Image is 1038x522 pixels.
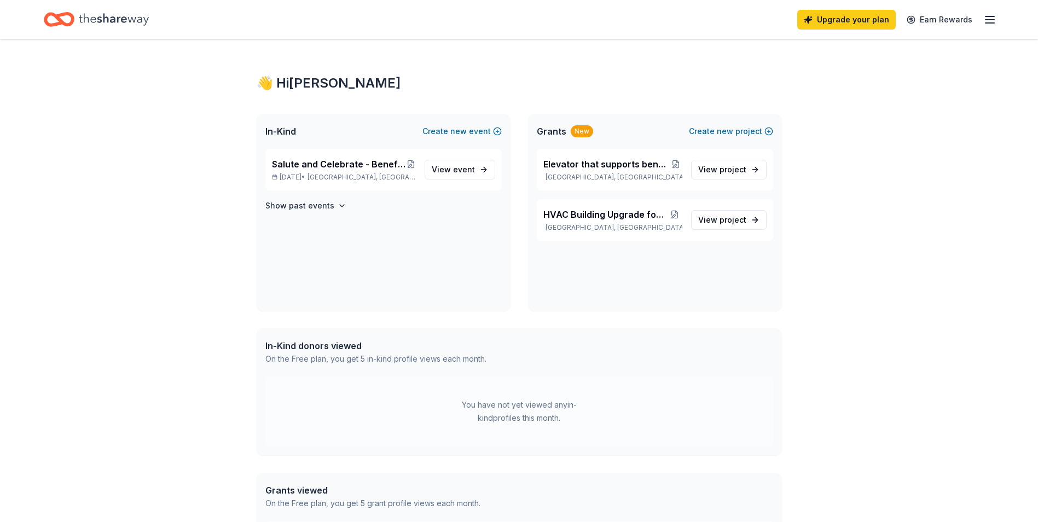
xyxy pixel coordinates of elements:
[272,158,407,171] span: Salute and Celebrate - Benefitting Mid-[PERSON_NAME] Works Veterans
[797,10,896,30] a: Upgrade your plan
[698,163,746,176] span: View
[432,163,475,176] span: View
[543,208,667,221] span: HVAC Building Upgrade for Program Area
[537,125,566,138] span: Grants
[900,10,979,30] a: Earn Rewards
[451,398,588,425] div: You have not yet viewed any in-kind profiles this month.
[450,125,467,138] span: new
[44,7,149,32] a: Home
[265,339,486,352] div: In-Kind donors viewed
[257,74,782,92] div: 👋 Hi [PERSON_NAME]
[717,125,733,138] span: new
[265,497,480,510] div: On the Free plan, you get 5 grant profile views each month.
[543,173,682,182] p: [GEOGRAPHIC_DATA], [GEOGRAPHIC_DATA]
[265,199,346,212] button: Show past events
[698,213,746,227] span: View
[571,125,593,137] div: New
[272,173,416,182] p: [DATE] •
[265,484,480,497] div: Grants viewed
[265,352,486,366] div: On the Free plan, you get 5 in-kind profile views each month.
[543,223,682,232] p: [GEOGRAPHIC_DATA], [GEOGRAPHIC_DATA]
[265,199,334,212] h4: Show past events
[422,125,502,138] button: Createnewevent
[265,125,296,138] span: In-Kind
[720,165,746,174] span: project
[720,215,746,224] span: project
[425,160,495,179] a: View event
[691,160,767,179] a: View project
[689,125,773,138] button: Createnewproject
[691,210,767,230] a: View project
[308,173,415,182] span: [GEOGRAPHIC_DATA], [GEOGRAPHIC_DATA]
[453,165,475,174] span: event
[543,158,670,171] span: Elevator that supports beneficiaries with disabilities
